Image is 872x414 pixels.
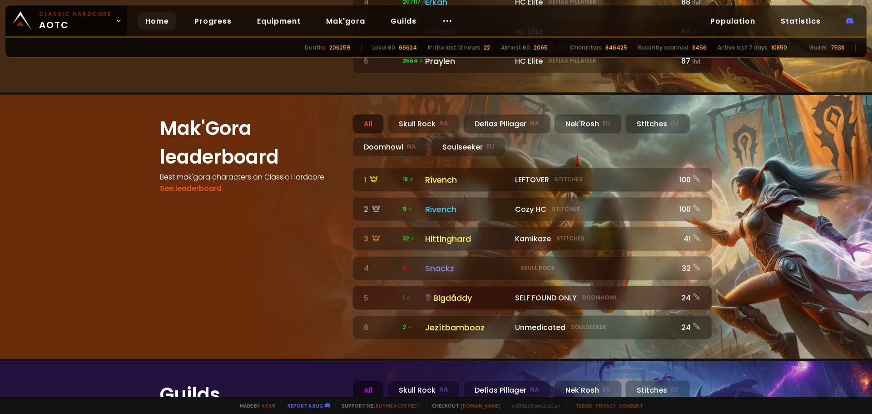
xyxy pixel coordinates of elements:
span: 3564 [403,57,424,65]
div: Active last 7 days [718,44,768,52]
div: 22 [484,44,490,52]
div: 32 [677,263,701,274]
div: Nek'Rosh [554,114,622,134]
a: 1 18 RîvenchLEFTOVERStitches100 [352,168,712,192]
div: Soulseeker [431,137,505,157]
a: Buy me a coffee [376,402,421,409]
h1: Mak'Gora leaderboard [160,114,342,171]
div: Hittinghard [425,233,510,245]
a: Population [703,12,763,30]
a: 2 9RivenchCozy HCStitches100 [352,197,712,221]
div: Rivench [425,203,510,215]
span: v. d752d5 - production [506,402,560,409]
a: Progress [187,12,239,30]
div: Unmedicated [515,322,672,333]
span: 9 [403,205,413,213]
div: In the last 12 hours [428,44,480,52]
span: Support me, [336,402,421,409]
a: [DOMAIN_NAME] [461,402,500,409]
a: 3 32 HittinghardKamikazeStitches41 [352,227,712,251]
a: See leaderboard [160,183,222,194]
div: Defias Pillager [463,114,550,134]
a: Mak'gora [319,12,372,30]
small: Classic Hardcore [39,10,112,18]
small: Skull Rock [520,264,555,272]
div: Snackz [425,262,510,274]
a: Consent [619,402,643,409]
div: 6 [364,322,397,333]
a: Classic HardcoreAOTC [5,5,127,36]
a: a fan [262,402,275,409]
a: Equipment [250,12,308,30]
span: Checkout [426,402,500,409]
div: Jezítbambooz [425,321,510,334]
a: Statistics [773,12,828,30]
small: EU [603,385,610,394]
span: 18 [403,175,414,184]
div: 2 [364,204,397,215]
a: Report a bug [287,402,323,409]
div: All [352,114,384,134]
div: HC Elite [515,55,672,67]
div: Kamikaze [515,233,672,244]
div: Stitches [625,114,690,134]
div: 24 [677,292,701,304]
a: 4 3 SnackzSkull Rock32 [352,256,712,280]
div: 41 [677,233,701,244]
small: ilvl [692,57,701,66]
small: EU [603,119,610,128]
a: 6 2JezítbamboozUnmedicatedSoulseeker24 [352,315,712,339]
div: Deaths [305,44,326,52]
span: AOTC [39,10,112,32]
div: Bigdåddy [425,292,510,304]
a: Home [138,12,176,30]
div: 846425 [605,44,627,52]
div: Nek'Rosh [554,380,622,400]
small: NA [439,385,448,394]
div: 3 [364,233,397,244]
div: 6 [364,55,397,67]
span: 1 [403,294,411,302]
div: Doomhowl [352,137,427,157]
a: 5 1BigdåddySELF FOUND ONLYDoomhowl24 [352,286,712,310]
div: 100 [677,174,701,185]
div: Rîvench [425,174,510,186]
small: Soulseeker [571,323,606,331]
span: 3 [403,264,412,272]
a: 6 3564 Praylen HC EliteDefias Pillager87ilvl [352,49,712,73]
div: 10850 [771,44,787,52]
div: Characters [570,44,602,52]
div: 1 [364,174,397,185]
div: LEFTOVER [515,174,672,185]
div: 66624 [399,44,417,52]
small: NA [439,119,448,128]
small: Stitches [555,175,583,184]
div: Guilds [809,44,827,52]
small: EU [671,119,679,128]
a: Terms [575,402,592,409]
div: SELF FOUND ONLY [515,292,672,304]
div: Almost 60 [501,44,530,52]
small: NA [407,142,416,151]
div: Level 60 [372,44,395,52]
div: Cozy HC [515,204,672,215]
small: Stitches [556,234,585,243]
span: 32 [403,234,416,243]
div: 2065 [534,44,548,52]
div: 24 [677,322,701,333]
div: 4 [364,263,397,274]
small: NA [530,119,539,128]
div: 5 [364,292,397,304]
div: Defias Pillager [463,380,550,400]
span: 2 [403,323,412,331]
div: 87 [677,55,701,67]
div: 100 [677,204,701,215]
small: EU [486,142,494,151]
h1: Guilds [160,380,342,409]
div: Recently scanned [638,44,689,52]
small: EU [671,385,679,394]
div: Skull Rock [387,380,460,400]
a: Guilds [383,12,424,30]
small: Defias Pillager [548,57,596,65]
h4: Best mak'gora characters on Classic Hardcore [160,171,342,183]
